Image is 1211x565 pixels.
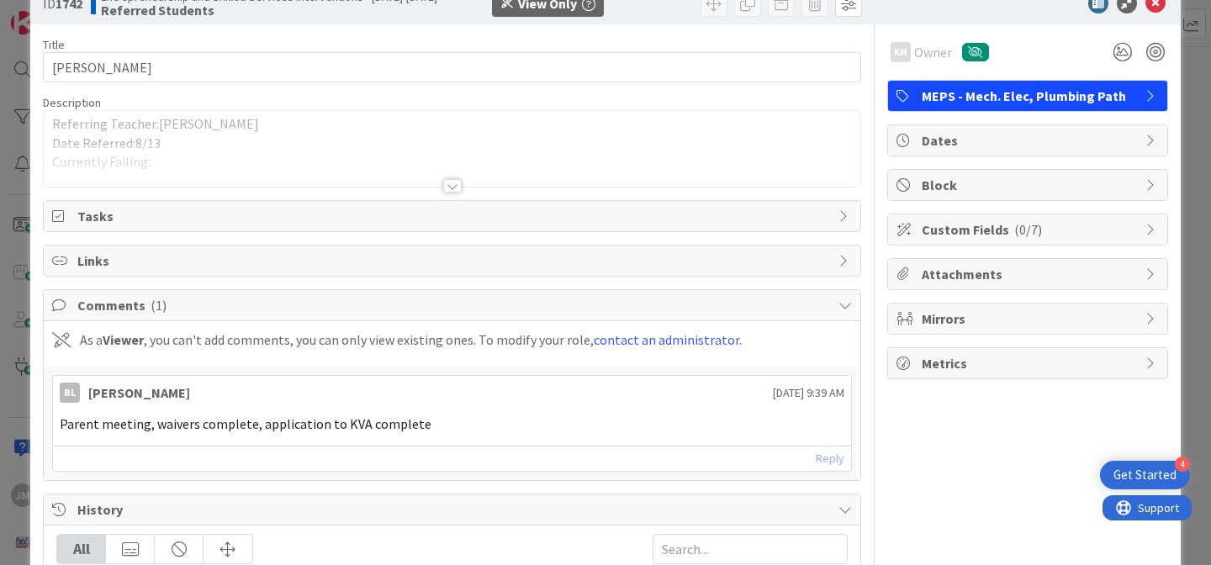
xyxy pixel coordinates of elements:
[80,330,742,350] div: As a , you can't add comments, you can only view existing ones. To modify your role, .
[35,3,77,23] span: Support
[891,42,911,62] div: KM
[1100,461,1190,489] div: Open Get Started checklist, remaining modules: 4
[60,383,80,403] div: BL
[43,95,101,110] span: Description
[52,114,852,134] p: Referring Teacher:[PERSON_NAME]
[922,175,1137,195] span: Block
[60,415,431,432] span: Parent meeting, waivers complete, application to KVA complete
[43,37,65,52] label: Title
[1113,467,1177,483] div: Get Started
[88,383,190,403] div: [PERSON_NAME]
[103,331,144,348] b: Viewer
[151,297,167,314] span: ( 1 )
[1175,457,1190,472] div: 4
[922,264,1137,284] span: Attachments
[922,353,1137,373] span: Metrics
[77,295,830,315] span: Comments
[1014,221,1042,238] span: ( 0/7 )
[594,331,739,348] a: contact an administrator
[653,534,848,564] input: Search...
[922,86,1137,106] span: MEPS - Mech. Elec, Plumbing Path
[914,42,952,62] span: Owner
[77,206,830,226] span: Tasks
[922,309,1137,329] span: Mirrors
[57,535,106,563] div: All
[52,134,852,153] p: Date Referred:8/13
[773,384,844,402] span: [DATE] 9:39 AM
[101,3,437,17] b: Referred Students
[922,130,1137,150] span: Dates
[922,219,1137,240] span: Custom Fields
[77,499,830,520] span: History
[43,52,861,82] input: type card name here...
[816,448,844,469] a: Reply
[77,251,830,271] span: Links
